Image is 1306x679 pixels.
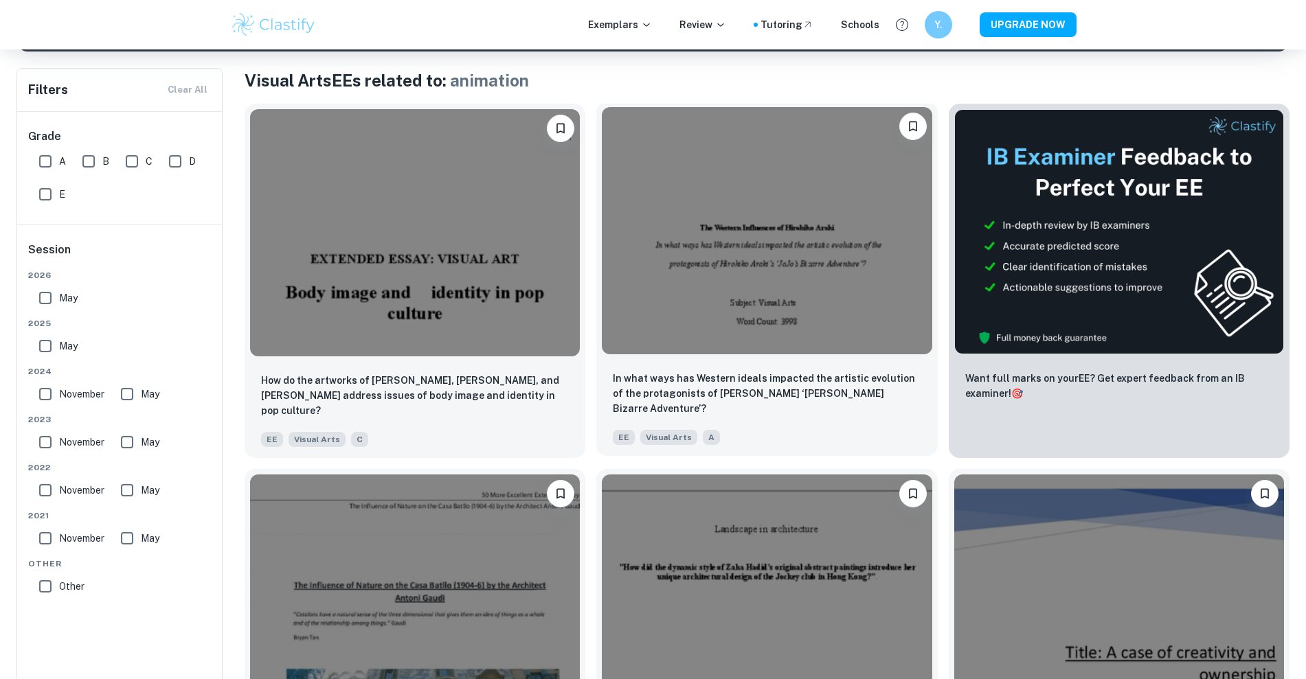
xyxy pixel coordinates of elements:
[102,154,109,169] span: B
[28,269,212,281] span: 2026
[640,430,697,445] span: Visual Arts
[588,17,652,32] p: Exemplars
[930,17,946,32] h6: Y.
[59,290,78,306] span: May
[261,432,283,447] span: EE
[59,387,104,402] span: November
[949,104,1290,458] a: ThumbnailWant full marks on yourEE? Get expert feedback from an IB examiner!
[59,187,65,202] span: E
[351,432,368,447] span: C
[59,338,78,354] span: May
[59,579,85,594] span: Other
[28,509,212,522] span: 2021
[596,104,937,458] a: BookmarkIn what ways has Western ideals impacted the artistic evolution of the protagonists of Hi...
[141,387,159,402] span: May
[679,17,726,32] p: Review
[28,557,212,570] span: Other
[289,432,346,447] span: Visual Arts
[28,128,212,145] h6: Grade
[890,13,914,36] button: Help and Feedback
[59,483,104,498] span: November
[28,242,212,269] h6: Session
[925,11,952,38] button: Y.
[1251,480,1279,507] button: Bookmark
[450,71,529,90] span: animation
[547,480,574,507] button: Bookmark
[761,17,813,32] a: Tutoring
[59,435,104,450] span: November
[28,413,212,426] span: 2023
[245,104,585,458] a: BookmarkHow do the artworks of Jenny Saville, Mike Winkelmann, and John Currin address issues of ...
[602,107,932,354] img: Visual Arts EE example thumbnail: In what ways has Western ideals impacted
[28,365,212,378] span: 2024
[230,11,317,38] img: Clastify logo
[965,371,1273,401] p: Want full marks on your EE ? Get expert feedback from an IB examiner!
[547,115,574,142] button: Bookmark
[141,435,159,450] span: May
[703,430,720,445] span: A
[613,371,921,416] p: In what ways has Western ideals impacted the artistic evolution of the protagonists of Hirohiko A...
[28,317,212,330] span: 2025
[189,154,196,169] span: D
[899,480,927,507] button: Bookmark
[245,68,1290,93] h1: Visual Arts EEs related to:
[841,17,879,32] a: Schools
[899,113,927,140] button: Bookmark
[613,430,635,445] span: EE
[28,461,212,474] span: 2022
[261,373,569,418] p: How do the artworks of Jenny Saville, Mike Winkelmann, and John Currin address issues of body ima...
[59,531,104,546] span: November
[954,109,1284,354] img: Thumbnail
[141,531,159,546] span: May
[980,12,1077,37] button: UPGRADE NOW
[1011,388,1023,399] span: 🎯
[28,80,68,100] h6: Filters
[146,154,153,169] span: C
[141,483,159,498] span: May
[250,109,580,356] img: Visual Arts EE example thumbnail: How do the artworks of Jenny Saville, Mi
[59,154,66,169] span: A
